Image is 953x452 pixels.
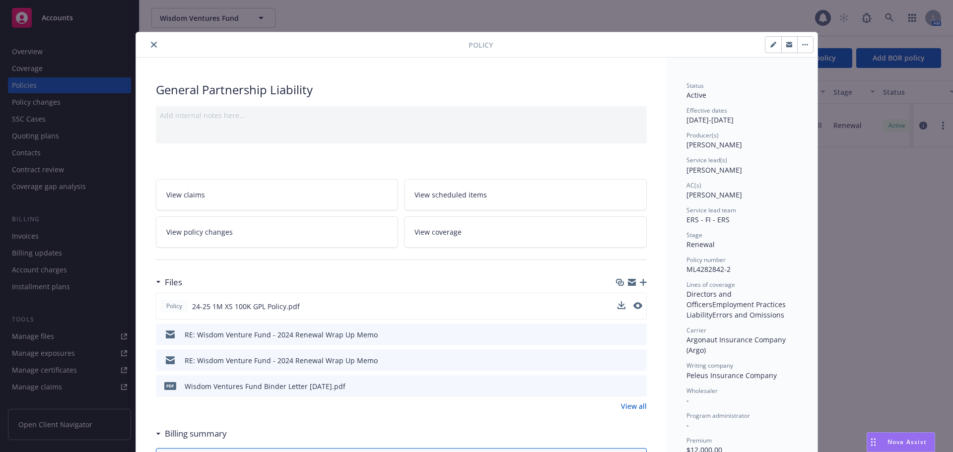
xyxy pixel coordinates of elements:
[156,216,399,248] a: View policy changes
[686,156,727,164] span: Service lead(s)
[686,231,702,239] span: Stage
[686,300,788,320] span: Employment Practices Liability
[686,215,730,224] span: ERS - FI - ERS
[686,240,715,249] span: Renewal
[686,280,735,289] span: Lines of coverage
[469,40,493,50] span: Policy
[686,140,742,149] span: [PERSON_NAME]
[618,329,626,340] button: download file
[686,335,788,355] span: Argonaut Insurance Company (Argo)
[618,381,626,391] button: download file
[686,131,719,139] span: Producer(s)
[156,179,399,210] a: View claims
[164,302,184,311] span: Policy
[156,427,227,440] div: Billing summary
[156,81,647,98] div: General Partnership Liability
[166,190,205,200] span: View claims
[686,387,718,395] span: Wholesaler
[686,165,742,175] span: [PERSON_NAME]
[867,432,935,452] button: Nova Assist
[617,301,625,309] button: download file
[634,355,643,366] button: preview file
[414,190,487,200] span: View scheduled items
[686,206,736,214] span: Service lead team
[887,438,927,446] span: Nova Assist
[404,216,647,248] a: View coverage
[686,181,701,190] span: AC(s)
[686,190,742,199] span: [PERSON_NAME]
[618,355,626,366] button: download file
[166,227,233,237] span: View policy changes
[686,361,733,370] span: Writing company
[185,329,378,340] div: RE: Wisdom Venture Fund - 2024 Renewal Wrap Up Memo
[686,90,706,100] span: Active
[686,81,704,90] span: Status
[867,433,880,452] div: Drag to move
[686,420,689,430] span: -
[686,326,706,334] span: Carrier
[633,302,642,309] button: preview file
[686,289,734,309] span: Directors and Officers
[686,411,750,420] span: Program administrator
[634,381,643,391] button: preview file
[404,179,647,210] a: View scheduled items
[185,355,378,366] div: RE: Wisdom Venture Fund - 2024 Renewal Wrap Up Memo
[686,395,689,405] span: -
[617,301,625,312] button: download file
[686,256,726,264] span: Policy number
[712,310,784,320] span: Errors and Omissions
[148,39,160,51] button: close
[165,427,227,440] h3: Billing summary
[165,276,182,289] h3: Files
[633,301,642,312] button: preview file
[156,276,182,289] div: Files
[686,436,712,445] span: Premium
[192,301,300,312] span: 24-25 1M XS 100K GPL Policy.pdf
[686,106,727,115] span: Effective dates
[634,329,643,340] button: preview file
[686,371,777,380] span: Peleus Insurance Company
[414,227,462,237] span: View coverage
[164,382,176,389] span: pdf
[686,106,798,125] div: [DATE] - [DATE]
[686,264,731,274] span: ML4282842-2
[185,381,345,391] div: Wisdom Ventures Fund Binder Letter [DATE].pdf
[160,110,643,121] div: Add internal notes here...
[621,401,647,411] a: View all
